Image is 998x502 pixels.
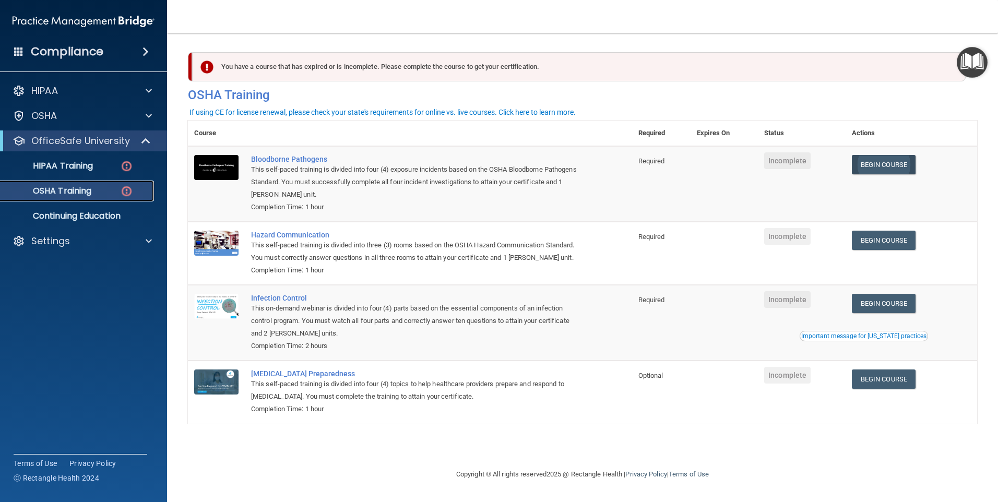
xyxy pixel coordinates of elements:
p: OfficeSafe University [31,135,130,147]
th: Actions [846,121,977,146]
a: HIPAA [13,85,152,97]
p: Settings [31,235,70,247]
p: HIPAA Training [7,161,93,171]
a: Terms of Use [14,458,57,469]
span: Incomplete [764,228,811,245]
a: Privacy Policy [69,458,116,469]
div: This self-paced training is divided into four (4) exposure incidents based on the OSHA Bloodborne... [251,163,580,201]
div: If using CE for license renewal, please check your state's requirements for online vs. live cours... [189,109,576,116]
h4: Compliance [31,44,103,59]
button: Read this if you are a dental practitioner in the state of CA [800,331,928,341]
a: Begin Course [852,231,916,250]
span: Required [638,233,665,241]
div: You have a course that has expired or is incomplete. Please complete the course to get your certi... [192,52,966,81]
a: Privacy Policy [625,470,667,478]
span: Incomplete [764,367,811,384]
th: Required [632,121,691,146]
img: PMB logo [13,11,155,32]
a: Terms of Use [669,470,709,478]
p: OSHA Training [7,186,91,196]
a: Begin Course [852,294,916,313]
div: Completion Time: 1 hour [251,403,580,415]
th: Status [758,121,846,146]
p: OSHA [31,110,57,122]
button: If using CE for license renewal, please check your state's requirements for online vs. live cours... [188,107,577,117]
img: danger-circle.6113f641.png [120,185,133,198]
a: Bloodborne Pathogens [251,155,580,163]
span: Optional [638,372,663,379]
div: This on-demand webinar is divided into four (4) parts based on the essential components of an inf... [251,302,580,340]
a: Infection Control [251,294,580,302]
span: Required [638,296,665,304]
button: Open Resource Center [957,47,988,78]
span: Ⓒ Rectangle Health 2024 [14,473,99,483]
span: Incomplete [764,291,811,308]
a: OSHA [13,110,152,122]
div: Completion Time: 1 hour [251,201,580,213]
a: [MEDICAL_DATA] Preparedness [251,369,580,378]
a: Begin Course [852,369,916,389]
p: Continuing Education [7,211,149,221]
span: Required [638,157,665,165]
th: Course [188,121,245,146]
a: Begin Course [852,155,916,174]
div: Completion Time: 1 hour [251,264,580,277]
div: Important message for [US_STATE] practices [801,333,926,339]
img: danger-circle.6113f641.png [120,160,133,173]
p: HIPAA [31,85,58,97]
a: Settings [13,235,152,247]
a: Hazard Communication [251,231,580,239]
div: This self-paced training is divided into three (3) rooms based on the OSHA Hazard Communication S... [251,239,580,264]
h4: OSHA Training [188,88,977,102]
img: exclamation-circle-solid-danger.72ef9ffc.png [200,61,213,74]
a: OfficeSafe University [13,135,151,147]
div: Copyright © All rights reserved 2025 @ Rectangle Health | | [392,458,773,491]
span: Incomplete [764,152,811,169]
th: Expires On [691,121,758,146]
div: Completion Time: 2 hours [251,340,580,352]
div: This self-paced training is divided into four (4) topics to help healthcare providers prepare and... [251,378,580,403]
